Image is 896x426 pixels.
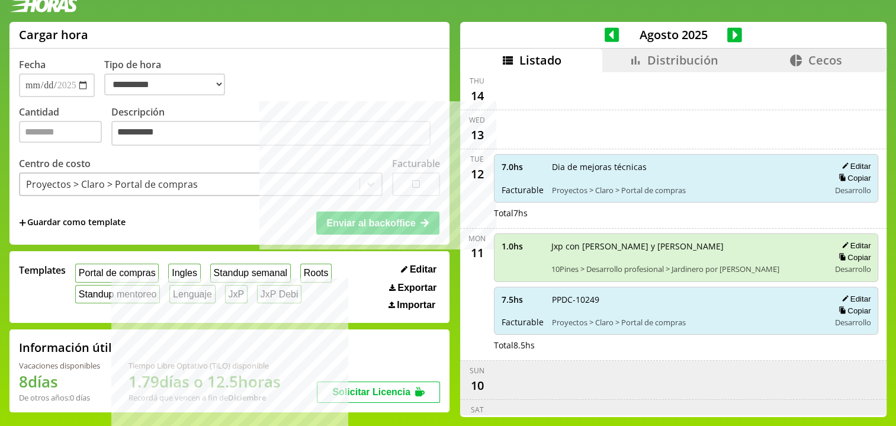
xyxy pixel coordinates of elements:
[19,216,26,229] span: +
[519,52,561,68] span: Listado
[502,316,544,328] span: Facturable
[326,218,415,228] span: Enviar al backoffice
[75,264,159,282] button: Portal de compras
[468,233,486,244] div: Mon
[494,339,879,351] div: Total 8.5 hs
[468,125,487,144] div: 13
[111,121,431,146] textarea: Descripción
[129,392,281,403] div: Recordá que vencen a fin de
[619,27,727,43] span: Agosto 2025
[111,105,440,149] label: Descripción
[551,241,821,252] span: Jxp con [PERSON_NAME] y [PERSON_NAME]
[225,285,248,303] button: JxP
[332,387,410,397] span: Solicitar Licencia
[317,382,440,403] button: Solicitar Licencia
[834,317,871,328] span: Desarrollo
[502,161,544,172] span: 7.0 hs
[26,178,198,191] div: Proyectos > Claro > Portal de compras
[257,285,301,303] button: JxP Debi
[19,27,88,43] h1: Cargar hora
[210,264,291,282] button: Standup semanal
[300,264,332,282] button: Roots
[494,207,879,219] div: Total 7 hs
[316,212,439,234] button: Enviar al backoffice
[397,264,440,276] button: Editar
[551,264,821,274] span: 10Pines > Desarrollo profesional > Jardinero por [PERSON_NAME]
[129,360,281,371] div: Tiempo Libre Optativo (TiLO) disponible
[19,121,102,143] input: Cantidad
[470,154,484,164] div: Tue
[502,184,544,196] span: Facturable
[808,52,842,68] span: Cecos
[460,72,887,415] div: scrollable content
[397,300,435,310] span: Importar
[834,185,871,196] span: Desarrollo
[552,317,821,328] span: Proyectos > Claro > Portal de compras
[168,264,200,282] button: Ingles
[835,173,871,183] button: Copiar
[838,241,871,251] button: Editar
[19,392,100,403] div: De otros años: 0 días
[468,244,487,262] div: 11
[552,161,821,172] span: Dia de mejoras técnicas
[838,161,871,171] button: Editar
[470,76,484,86] div: Thu
[19,216,126,229] span: +Guardar como template
[410,264,436,275] span: Editar
[19,157,91,170] label: Centro de costo
[228,392,266,403] b: Diciembre
[104,58,235,97] label: Tipo de hora
[468,164,487,183] div: 12
[834,264,871,274] span: Desarrollo
[397,283,436,293] span: Exportar
[468,376,487,395] div: 10
[19,371,100,392] h1: 8 días
[392,157,440,170] label: Facturable
[19,264,66,277] span: Templates
[552,185,821,196] span: Proyectos > Claro > Portal de compras
[19,58,46,71] label: Fecha
[169,285,215,303] button: Lenguaje
[19,339,112,355] h2: Información útil
[104,73,225,95] select: Tipo de hora
[838,294,871,304] button: Editar
[19,105,111,149] label: Cantidad
[469,115,485,125] div: Wed
[470,366,484,376] div: Sun
[129,371,281,392] h1: 1.79 días o 12.5 horas
[835,306,871,316] button: Copiar
[502,241,543,252] span: 1.0 hs
[386,282,440,294] button: Exportar
[471,405,484,415] div: Sat
[647,52,718,68] span: Distribución
[552,294,821,305] span: PPDC-10249
[502,294,544,305] span: 7.5 hs
[19,360,100,371] div: Vacaciones disponibles
[75,285,160,303] button: Standup mentoreo
[468,86,487,105] div: 14
[835,252,871,262] button: Copiar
